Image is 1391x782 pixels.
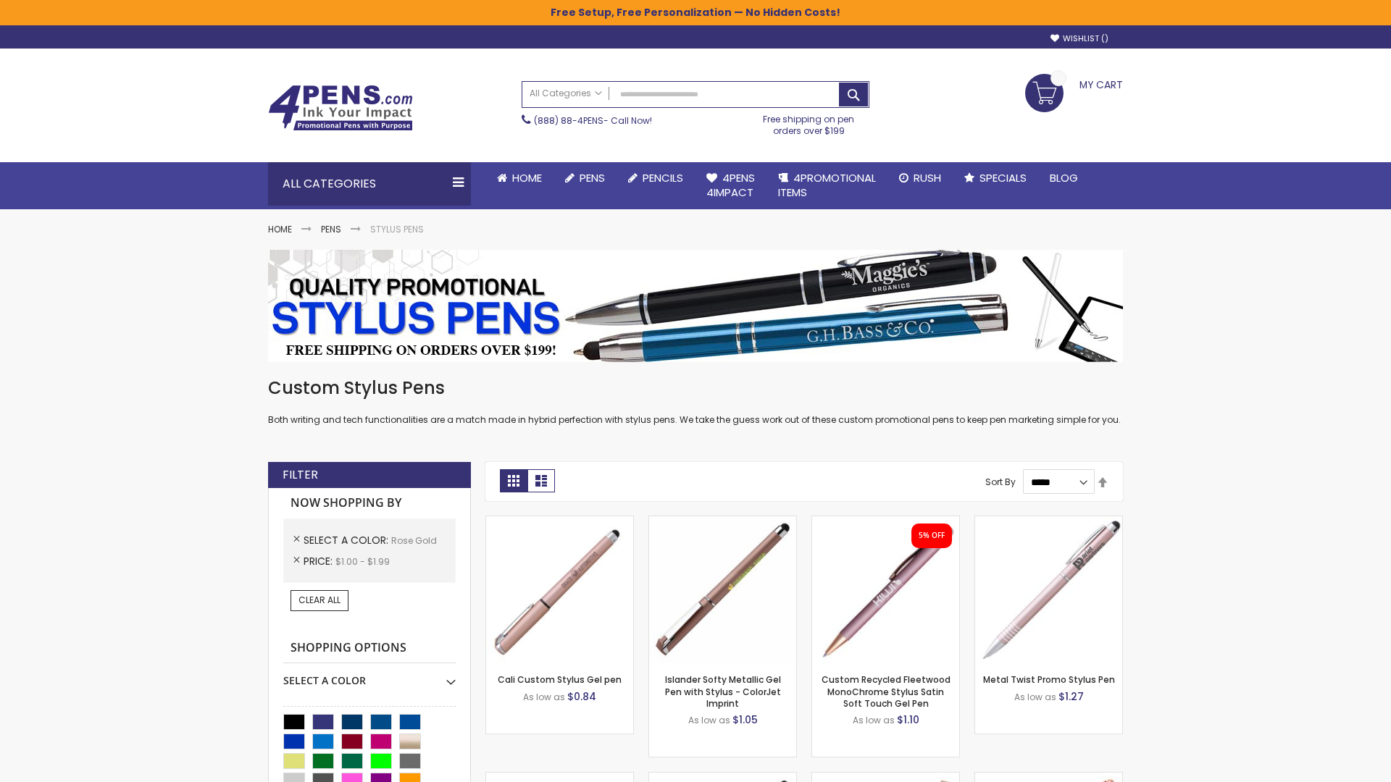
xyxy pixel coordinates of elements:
[268,85,413,131] img: 4Pens Custom Pens and Promotional Products
[1038,162,1090,194] a: Blog
[1050,170,1078,185] span: Blog
[534,114,652,127] span: - Call Now!
[706,170,755,200] span: 4Pens 4impact
[500,469,527,492] strong: Grid
[665,673,781,709] a: Islander Softy Metallic Gel Pen with Stylus - ColorJet Imprint
[554,162,617,194] a: Pens
[1050,33,1108,44] a: Wishlist
[291,590,348,610] a: Clear All
[268,162,471,206] div: All Categories
[485,162,554,194] a: Home
[283,488,456,518] strong: Now Shopping by
[983,673,1115,686] a: Metal Twist Promo Stylus Pen
[748,108,870,137] div: Free shipping on pen orders over $199
[766,162,887,209] a: 4PROMOTIONALITEMS
[391,534,437,547] span: Rose Gold
[268,250,1123,362] img: Stylus Pens
[523,691,565,703] span: As low as
[283,467,318,483] strong: Filter
[580,170,605,185] span: Pens
[512,170,542,185] span: Home
[304,554,335,568] span: Price
[321,223,341,235] a: Pens
[975,516,1122,663] img: Metal Twist Promo Stylus Pen-Rose gold
[1058,689,1084,704] span: $1.27
[498,673,622,686] a: Cali Custom Stylus Gel pen
[268,377,1123,400] h1: Custom Stylus Pens
[486,516,633,663] img: Cali Custom Stylus Gel pen-Rose Gold
[370,223,424,235] strong: Stylus Pens
[887,162,953,194] a: Rush
[268,223,292,235] a: Home
[643,170,683,185] span: Pencils
[778,170,876,200] span: 4PROMOTIONAL ITEMS
[283,663,456,688] div: Select A Color
[304,533,391,547] span: Select A Color
[1014,691,1056,703] span: As low as
[985,476,1016,488] label: Sort By
[283,633,456,664] strong: Shopping Options
[853,714,895,726] span: As low as
[695,162,766,209] a: 4Pens4impact
[617,162,695,194] a: Pencils
[298,594,341,606] span: Clear All
[732,712,758,727] span: $1.05
[897,712,919,727] span: $1.10
[268,377,1123,426] div: Both writing and tech functionalities are a match made in hybrid perfection with stylus pens. We ...
[822,673,951,709] a: Custom Recycled Fleetwood MonoChrome Stylus Satin Soft Touch Gel Pen
[812,516,959,663] img: Custom Recycled Fleetwood MonoChrome Stylus Satin Soft Touch Gel Pen-Rose Gold
[335,555,390,568] span: $1.00 - $1.99
[919,531,945,541] div: 5% OFF
[522,82,609,106] a: All Categories
[649,516,796,663] img: Islander Softy Metallic Gel Pen with Stylus - ColorJet Imprint-Rose Gold
[953,162,1038,194] a: Specials
[486,516,633,528] a: Cali Custom Stylus Gel pen-Rose Gold
[979,170,1027,185] span: Specials
[688,714,730,726] span: As low as
[534,114,603,127] a: (888) 88-4PENS
[975,516,1122,528] a: Metal Twist Promo Stylus Pen-Rose gold
[649,516,796,528] a: Islander Softy Metallic Gel Pen with Stylus - ColorJet Imprint-Rose Gold
[567,689,596,704] span: $0.84
[914,170,941,185] span: Rush
[812,516,959,528] a: Custom Recycled Fleetwood MonoChrome Stylus Satin Soft Touch Gel Pen-Rose Gold
[530,88,602,99] span: All Categories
